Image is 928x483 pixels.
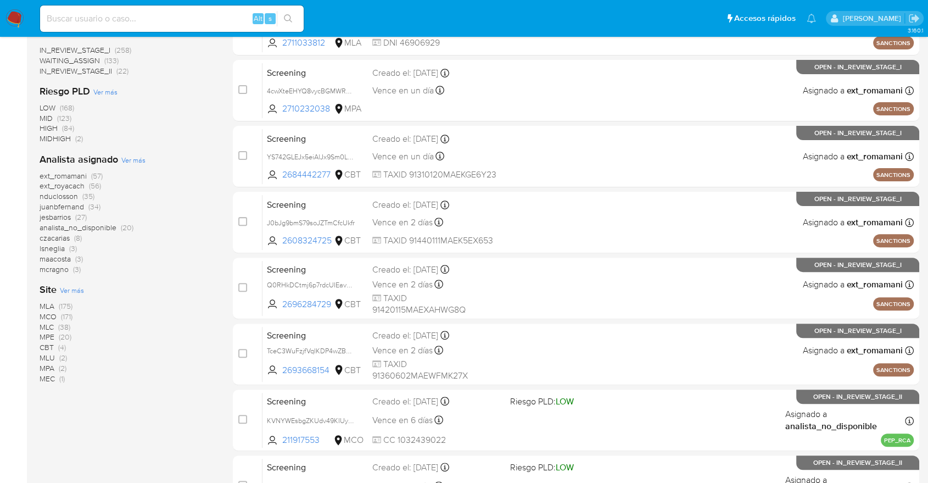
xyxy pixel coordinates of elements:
span: Alt [254,13,262,24]
span: s [269,13,272,24]
input: Buscar usuario o caso... [40,12,304,26]
a: Salir [908,13,920,24]
span: Accesos rápidos [734,13,796,24]
button: search-icon [277,11,299,26]
span: 3.160.1 [907,26,923,35]
a: Notificaciones [807,14,816,23]
p: marianela.tarsia@mercadolibre.com [842,13,904,24]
